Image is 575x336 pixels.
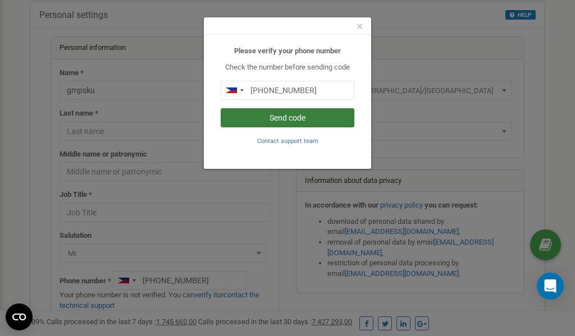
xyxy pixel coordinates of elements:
b: Please verify your phone number [234,47,341,55]
p: Check the number before sending code [221,62,354,73]
div: Telephone country code [221,81,247,99]
small: Contact support team [257,137,318,145]
input: 0905 123 4567 [221,81,354,100]
span: × [357,20,363,33]
button: Close [357,21,363,33]
button: Open CMP widget [6,303,33,330]
a: Contact support team [257,136,318,145]
div: Open Intercom Messenger [537,273,564,300]
button: Send code [221,108,354,127]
